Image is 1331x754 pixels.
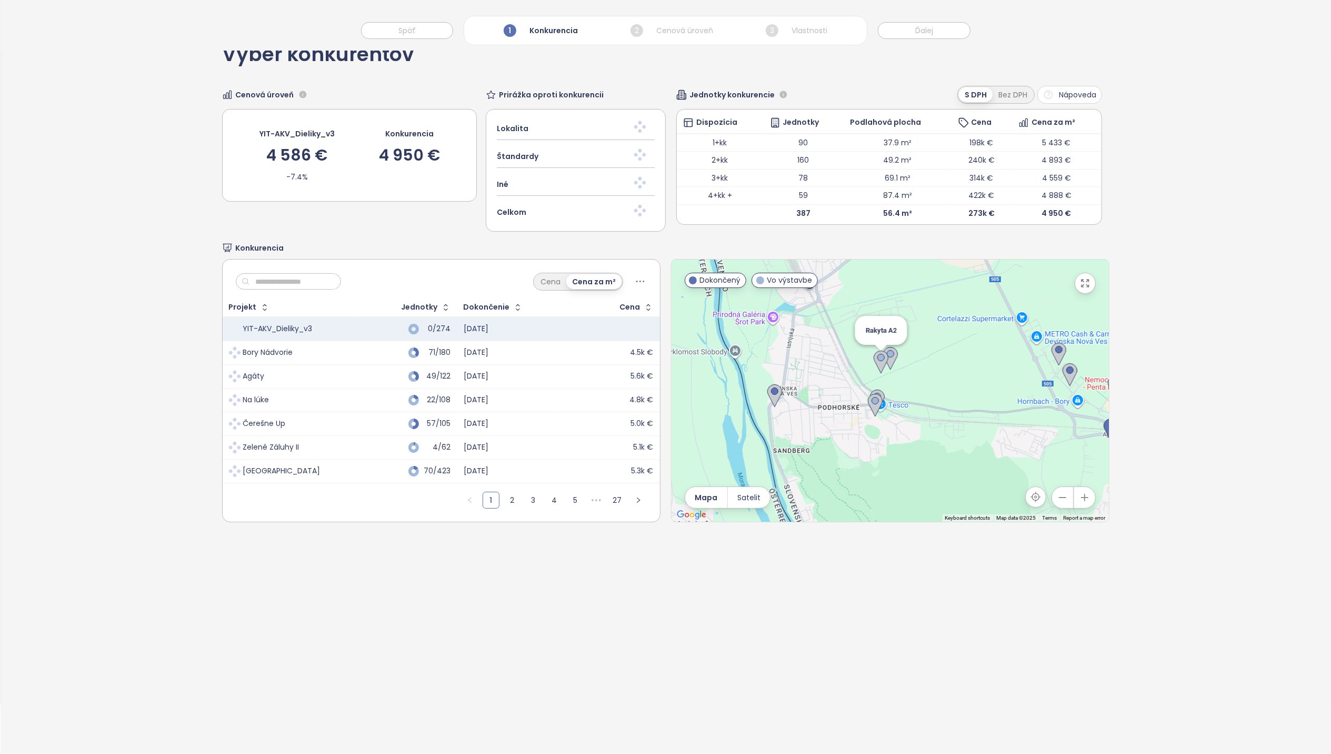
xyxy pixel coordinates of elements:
div: Cena [535,274,566,289]
td: 2+kk [677,152,763,170]
div: Cena za m² [566,274,622,289]
td: 160 [763,152,844,170]
td: 5 433 € [1012,134,1102,152]
div: 5.0k € [631,419,653,429]
span: Konkurencia [235,242,284,254]
span: Satelit [737,492,760,503]
div: 4/62 [424,444,451,451]
span: Nápoveda [1059,89,1096,101]
div: Bez DPH [993,87,1033,102]
img: Google [674,508,709,522]
span: Dokončený [699,274,740,286]
td: 198k € [952,134,1012,152]
td: 273k € [952,204,1012,222]
div: Konkurencia [501,22,581,39]
div: -7.4% [286,171,308,183]
a: Terms (opens in new tab) [1043,515,1057,521]
span: 1 [504,24,516,37]
div: YIT-AKV_Dieliky_v3 [259,128,335,140]
div: [DATE] [464,467,488,476]
div: Dokončenie [463,304,509,311]
div: 0/274 [424,325,451,332]
li: Predchádzajúca strana [462,492,478,509]
span: Späť [398,25,416,36]
div: 4.5k € [630,348,653,358]
span: Prirážka oproti konkurencii [499,89,604,101]
button: Ďalej [878,22,970,39]
div: Čerešne Up [243,419,285,429]
td: 4 888 € [1012,187,1102,205]
td: 87.4 m² [844,187,952,205]
div: Cena [619,304,640,311]
span: Vo výstavbe [767,274,812,286]
li: Nasledujúcich 5 strán [588,492,605,509]
div: Cenová úroveň [628,22,716,39]
li: Nasledujúca strana [630,492,647,509]
div: Cena za m² [1018,117,1095,128]
div: Projekt [228,304,256,311]
td: 387 [763,204,844,222]
span: Štandardy [497,151,538,162]
span: left [467,497,473,503]
div: 4 950 € [379,147,440,163]
li: 3 [525,492,542,509]
a: 4 [546,492,562,508]
td: 4 559 € [1012,169,1102,187]
div: [DATE] [464,395,488,405]
td: 78 [763,169,844,187]
td: 56.4 m² [844,204,952,222]
div: 5.3k € [631,467,653,476]
td: 240k € [952,152,1012,170]
a: 2 [504,492,520,508]
a: 1 [483,492,499,508]
td: 4+kk + [677,187,763,205]
button: left [462,492,478,509]
td: 49.2 m² [844,152,952,170]
td: 59 [763,187,844,205]
div: Výber konkurentov [222,45,414,75]
a: Open this area in Google Maps (opens a new window) [674,508,709,522]
button: Späť [361,22,453,39]
a: 27 [609,492,625,508]
div: YIT-AKV_Dieliky_v3 [243,324,312,334]
div: [GEOGRAPHIC_DATA] [243,467,320,476]
button: Keyboard shortcuts [945,514,990,522]
a: 3 [525,492,541,508]
div: Konkurencia [385,128,434,140]
button: Nápoveda [1037,86,1102,104]
div: [DATE] [464,348,488,358]
button: right [630,492,647,509]
div: Jednotky [401,304,437,311]
div: [DATE] [464,372,488,381]
span: Rakyta A2 [866,326,897,334]
li: 2 [504,492,521,509]
td: 69.1 m² [844,169,952,187]
span: Ďalej [915,25,933,36]
span: ••• [588,492,605,509]
div: 4 586 € [266,147,327,163]
td: 90 [763,134,844,152]
button: Satelit [728,487,770,508]
span: Map data ©2025 [997,515,1036,521]
span: Jednotky konkurencie [689,89,775,101]
span: Cenová úroveň [235,89,294,101]
span: 3 [766,24,778,37]
div: Bory Nádvorie [243,348,293,358]
div: S DPH [959,87,993,102]
li: 5 [567,492,584,509]
span: Celkom [497,206,526,218]
div: Zelené Záluhy II [243,443,299,452]
div: 22/108 [424,396,451,403]
span: right [635,497,642,503]
td: 1+kk [677,134,763,152]
td: 314k € [952,169,1012,187]
div: [DATE] [464,443,488,452]
div: [DATE] [464,419,488,429]
a: 5 [567,492,583,508]
span: 2 [631,24,643,37]
div: 5.6k € [631,372,653,381]
td: 422k € [952,187,1012,205]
